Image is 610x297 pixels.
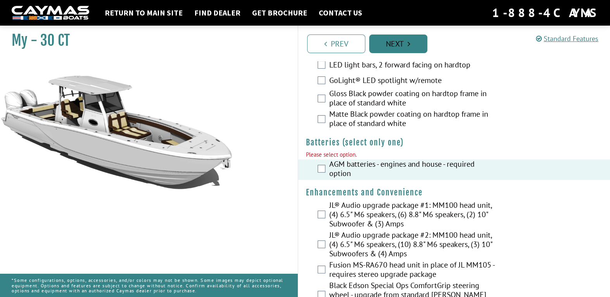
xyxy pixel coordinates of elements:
a: Next [369,35,427,53]
a: Contact Us [315,8,366,18]
label: LED light bars, 2 forward facing on hardtop [329,60,498,71]
h4: Enhancements and Convenience [306,188,603,197]
label: AGM batteries - engines and house - required option [329,159,498,180]
div: Please select option. [306,150,603,159]
h4: Batteries (select only one) [306,138,603,147]
label: Matte Black powder coating on hardtop frame in place of standard white [329,109,498,130]
label: Fusion MS-RA670 head unit in place of JL MM105 - requires stereo upgrade package [329,260,498,281]
label: GoLight® LED spotlight w/remote [329,76,498,87]
a: Get Brochure [248,8,311,18]
p: *Some configurations, options, accessories, and/or colors may not be shown. Some images may depic... [12,274,286,297]
a: Prev [307,35,365,53]
label: JL® Audio upgrade package #2: MM100 head unit, (4) 6.5" M6 speakers, (10) 8.8" M6 speakers, (3) 1... [329,230,498,260]
label: Gloss Black powder coating on hardtop frame in place of standard white [329,89,498,109]
a: Find Dealer [190,8,244,18]
div: 1-888-4CAYMAS [492,4,598,21]
a: Return to main site [101,8,187,18]
h1: My - 30 CT [12,32,278,49]
label: JL® Audio upgrade package #1: MM100 head unit, (4) 6.5" M6 speakers, (6) 8.8" M6 speakers, (2) 10... [329,200,498,230]
a: Standard Features [536,34,598,43]
img: white-logo-c9c8dbefe5ff5ceceb0f0178aa75bf4bb51f6bca0971e226c86eb53dfe498488.png [12,6,89,20]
